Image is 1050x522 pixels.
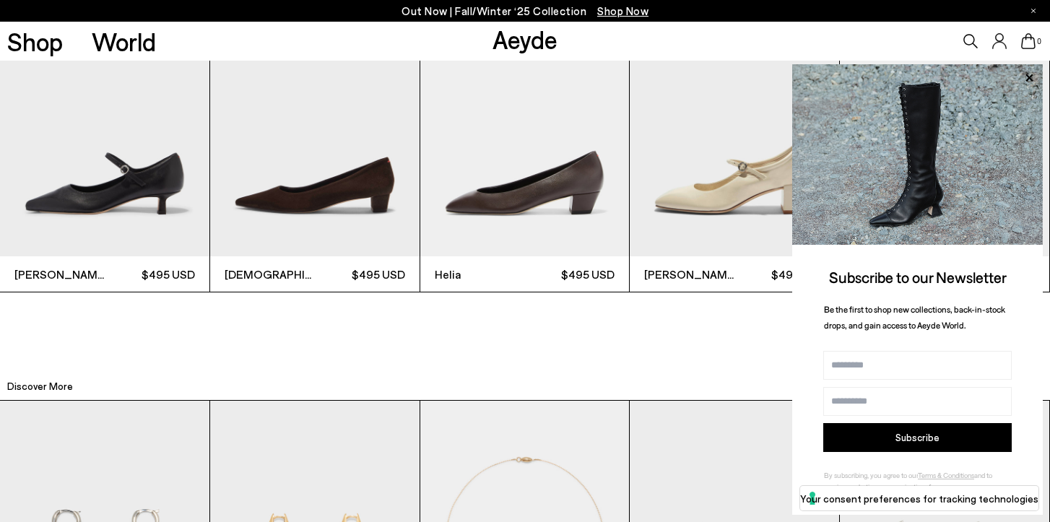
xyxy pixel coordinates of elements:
button: Subscribe [823,423,1012,452]
span: [PERSON_NAME] [14,266,105,283]
span: Be the first to shop new collections, back-in-stock drops, and gain access to Aeyde World. [824,304,1005,331]
p: Out Now | Fall/Winter ‘25 Collection [402,2,648,20]
a: Shop [7,29,63,54]
img: svg%3E [1033,386,1045,397]
span: [PERSON_NAME] [644,266,734,283]
a: Aeyde [493,24,557,54]
button: Your consent preferences for tracking technologies [800,486,1038,510]
span: Helia [435,266,525,283]
label: Your consent preferences for tracking technologies [800,491,1038,506]
a: 0 [1021,33,1036,49]
h2: Discover More [7,379,73,393]
span: $495 USD [734,265,825,283]
span: By subscribing, you agree to our [824,471,918,479]
a: Terms & Conditions [918,471,974,479]
span: Navigate to /collections/new-in [597,4,648,17]
span: [DEMOGRAPHIC_DATA] [225,266,315,283]
button: Next slide [1033,375,1045,396]
img: 2a6287a1333c9a56320fd6e7b3c4a9a9.jpg [792,64,1043,245]
span: 0 [1036,38,1043,45]
span: $495 USD [315,265,405,283]
span: Subscribe to our Newsletter [829,268,1007,286]
span: $495 USD [525,265,615,283]
a: World [92,29,156,54]
span: $495 USD [105,265,195,283]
